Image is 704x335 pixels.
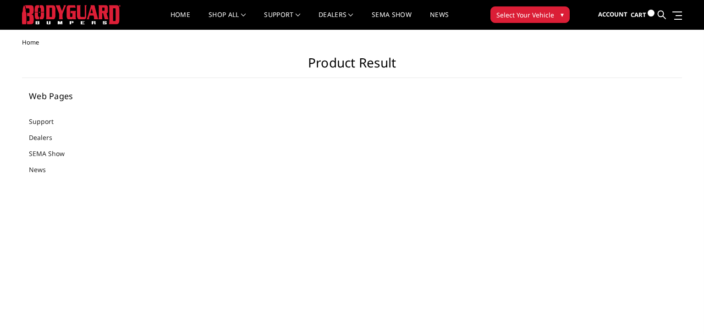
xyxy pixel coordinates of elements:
[496,10,554,20] span: Select Your Vehicle
[22,5,121,24] img: BODYGUARD BUMPERS
[22,55,682,78] h1: Product Result
[631,2,654,28] a: Cart
[29,133,64,142] a: Dealers
[490,6,570,23] button: Select Your Vehicle
[22,38,39,46] span: Home
[29,165,57,174] a: News
[372,11,412,29] a: SEMA Show
[561,10,564,19] span: ▾
[209,11,246,29] a: shop all
[631,11,646,19] span: Cart
[29,149,76,158] a: SEMA Show
[598,2,627,27] a: Account
[264,11,300,29] a: Support
[29,92,141,100] h5: Web Pages
[170,11,190,29] a: Home
[430,11,449,29] a: News
[319,11,353,29] a: Dealers
[29,117,65,126] a: Support
[598,10,627,18] span: Account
